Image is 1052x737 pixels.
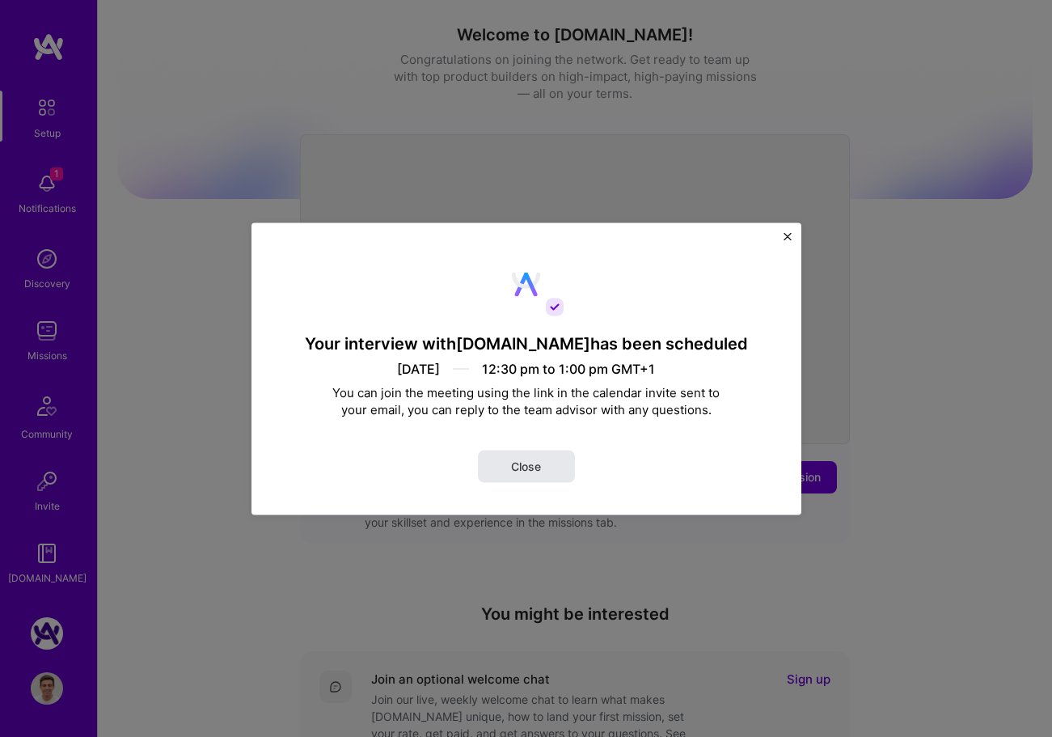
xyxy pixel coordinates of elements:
[482,360,655,377] div: 12:30 pm to 1:00 pm GMT+1
[544,296,565,317] img: interview scheduled
[305,332,748,354] h4: Your interview with [DOMAIN_NAME] has been scheduled
[512,272,541,296] img: Company Logo
[478,450,575,482] button: Close
[784,232,792,249] button: Close
[511,458,541,474] span: Close
[397,360,440,377] div: [DATE]
[324,383,729,417] div: You can join the meeting using the link in the calendar invite sent to your email, you can reply ...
